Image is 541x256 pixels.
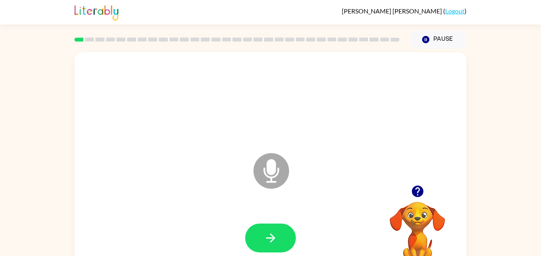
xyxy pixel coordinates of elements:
[74,3,118,21] img: Literably
[445,7,465,15] a: Logout
[342,7,467,15] div: ( )
[409,30,467,49] button: Pause
[342,7,443,15] span: [PERSON_NAME] [PERSON_NAME]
